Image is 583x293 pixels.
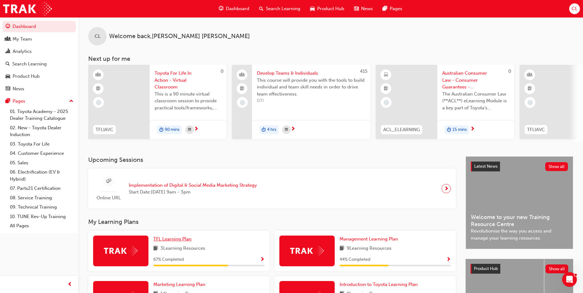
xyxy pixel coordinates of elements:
[2,46,76,57] a: Analytics
[340,282,418,287] span: Introduction to Toyota Learning Plan
[260,257,265,263] span: Show Progress
[6,49,10,54] span: chart-icon
[546,264,569,273] button: Show all
[340,281,420,288] a: Introduction to Toyota Learning Plan
[444,184,449,193] span: next-icon
[260,256,265,264] button: Show Progress
[2,20,76,96] button: DashboardMy TeamAnalyticsSearch LearningProduct HubNews
[285,126,288,134] span: calendar-icon
[240,100,245,105] span: learningRecordVerb_NONE-icon
[129,182,257,189] span: Implementation of Digital & Social Media Marketing Strategy
[340,245,344,252] span: book-icon
[153,256,184,263] span: 67 % Completed
[562,272,577,287] iframe: Intercom live chat
[471,264,568,274] a: Product HubShow all
[95,33,100,40] span: CL
[254,2,305,15] a: search-iconSearch Learning
[384,85,388,93] span: booktick-icon
[446,257,451,263] span: Show Progress
[446,256,451,264] button: Show Progress
[390,5,402,12] span: Pages
[545,162,568,171] button: Show all
[7,212,76,221] a: 10. TUNE Rev-Up Training
[129,189,257,196] span: Start Date: [DATE] 9am - 3pm
[240,85,244,93] span: booktick-icon
[93,194,124,201] span: Online URL
[78,55,583,62] h3: Next up for me
[266,5,300,12] span: Search Learning
[7,184,76,193] a: 07. Parts21 Certification
[13,98,25,105] div: Pages
[7,158,76,168] a: 05. Sales
[96,126,113,133] span: TFLIAVC
[7,149,76,158] a: 04. Customer Experience
[471,162,568,171] a: Latest NewsShow all
[153,236,194,243] a: TFL Learning Plan
[6,99,10,104] span: pages-icon
[69,97,73,105] span: up-icon
[226,5,249,12] span: Dashboard
[474,164,498,169] span: Latest News
[155,91,222,111] span: This is a 90 minute virtual classroom session to provide practical tools/frameworks, behaviours a...
[13,85,24,92] div: News
[159,126,163,134] span: duration-icon
[349,2,378,15] a: news-iconNews
[7,107,76,123] a: 01. Toyota Academy - 2025 Dealer Training Catalogue
[474,266,498,271] span: Product Hub
[2,83,76,95] a: News
[165,126,179,133] span: 90 mins
[383,5,387,13] span: pages-icon
[259,5,263,13] span: search-icon
[96,100,101,105] span: learningRecordVerb_NONE-icon
[160,245,205,252] span: 3 Learning Resources
[470,127,475,132] span: next-icon
[471,214,568,228] span: Welcome to your new Training Resource Centre
[6,24,10,29] span: guage-icon
[442,91,509,111] span: The Australian Consumer Law (**ACL**) eLearning Module is a key part of Toyota’s compliance progr...
[221,68,223,74] span: 0
[2,21,76,32] a: Dashboard
[569,3,580,14] button: CL
[3,2,52,16] a: Trak
[13,36,32,43] div: My Team
[384,100,389,105] span: learningRecordVerb_NONE-icon
[471,228,568,241] span: Revolutionise the way you access and manage your learning resources.
[2,96,76,107] button: Pages
[194,127,199,132] span: next-icon
[528,85,532,93] span: booktick-icon
[383,126,420,133] span: ACL_ELEARNING
[360,68,367,74] span: 415
[452,126,467,133] span: 15 mins
[153,281,208,288] a: Marketing Learning Plan
[257,97,365,104] span: DTI
[6,74,10,79] span: car-icon
[7,167,76,184] a: 06. Electrification (EV & Hybrid)
[155,70,222,91] span: Toyota For Life In Action - Virtual Classroom
[104,246,138,256] img: Trak
[340,236,400,243] a: Management Learning Plan
[153,236,191,242] span: TFL Learning Plan
[12,61,47,68] div: Search Learning
[7,123,76,139] a: 02. New - Toyota Dealer Induction
[257,70,365,77] span: Develop Teams & Individuals
[384,71,388,79] span: learningResourceType_ELEARNING-icon
[572,5,577,12] span: CL
[378,2,407,15] a: pages-iconPages
[106,178,111,185] span: sessionType_ONLINE_URL-icon
[2,71,76,82] a: Product Hub
[214,2,254,15] a: guage-iconDashboard
[508,68,511,74] span: 0
[96,85,100,93] span: booktick-icon
[291,127,295,132] span: next-icon
[354,5,359,13] span: news-icon
[305,2,349,15] a: car-iconProduct Hub
[153,282,205,287] span: Marketing Learning Plan
[96,71,100,79] span: learningResourceType_INSTRUCTOR_LED-icon
[68,281,72,288] span: prev-icon
[310,5,315,13] span: car-icon
[13,48,32,55] div: Analytics
[267,126,276,133] span: 4 hrs
[257,77,365,98] span: This course will provide you with the tools to build individual and team skill needs in order to ...
[527,126,545,133] span: TFLIAVC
